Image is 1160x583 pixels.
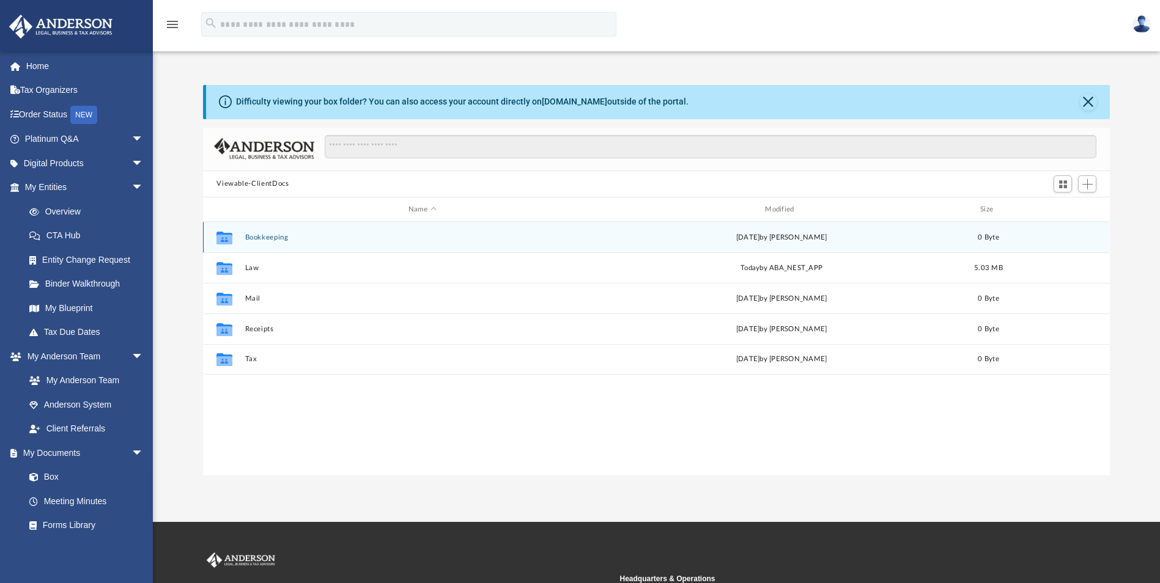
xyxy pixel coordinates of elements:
div: by ABA_NEST_APP [605,263,959,274]
button: Receipts [245,325,599,333]
a: Forms Library [17,513,150,538]
a: Tax Organizers [9,78,162,103]
img: Anderson Advisors Platinum Portal [204,552,278,568]
div: id [1019,204,1104,215]
span: arrow_drop_down [131,127,156,152]
input: Search files and folders [325,135,1096,158]
a: Anderson System [17,392,156,417]
span: 0 Byte [978,295,1000,302]
div: [DATE] by [PERSON_NAME] [605,354,959,365]
button: Viewable-ClientDocs [216,178,289,189]
a: [DOMAIN_NAME] [542,97,607,106]
a: Tax Due Dates [17,320,162,345]
button: Bookkeeping [245,233,599,241]
a: Client Referrals [17,417,156,441]
a: Overview [17,199,162,224]
a: My Anderson Teamarrow_drop_down [9,344,156,369]
button: Switch to Grid View [1054,175,1072,193]
button: Add [1078,175,1096,193]
a: Meeting Minutes [17,489,156,513]
img: Anderson Advisors Platinum Portal [6,15,116,38]
div: [DATE] by [PERSON_NAME] [605,324,959,335]
a: My Anderson Team [17,369,150,393]
i: search [204,16,218,30]
a: Digital Productsarrow_drop_down [9,151,162,175]
span: arrow_drop_down [131,344,156,369]
button: Mail [245,295,599,302]
div: Difficulty viewing your box folder? You can also access your account directly on outside of the p... [236,95,689,108]
a: Binder Walkthrough [17,272,162,296]
button: Close [1080,94,1097,111]
a: Order StatusNEW [9,102,162,127]
a: menu [165,23,180,32]
i: menu [165,17,180,32]
div: Modified [604,204,959,215]
span: arrow_drop_down [131,441,156,466]
div: [DATE] by [PERSON_NAME] [605,232,959,243]
div: Name [245,204,599,215]
span: arrow_drop_down [131,151,156,176]
div: NEW [70,106,97,124]
a: Box [17,465,150,490]
a: My Blueprint [17,296,156,320]
a: My Documentsarrow_drop_down [9,441,156,465]
span: today [741,265,759,271]
a: Platinum Q&Aarrow_drop_down [9,127,162,152]
div: grid [203,222,1109,475]
div: [DATE] by [PERSON_NAME] [605,293,959,304]
a: Notarize [17,537,156,562]
div: Size [964,204,1013,215]
span: 0 Byte [978,356,1000,363]
a: Entity Change Request [17,248,162,272]
span: 0 Byte [978,326,1000,332]
img: User Pic [1132,15,1151,33]
span: 0 Byte [978,234,1000,241]
button: Tax [245,356,599,364]
div: id [209,204,239,215]
a: CTA Hub [17,224,162,248]
a: My Entitiesarrow_drop_down [9,175,162,200]
span: 5.03 MB [974,265,1003,271]
button: Law [245,264,599,272]
a: Home [9,54,162,78]
span: arrow_drop_down [131,175,156,200]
